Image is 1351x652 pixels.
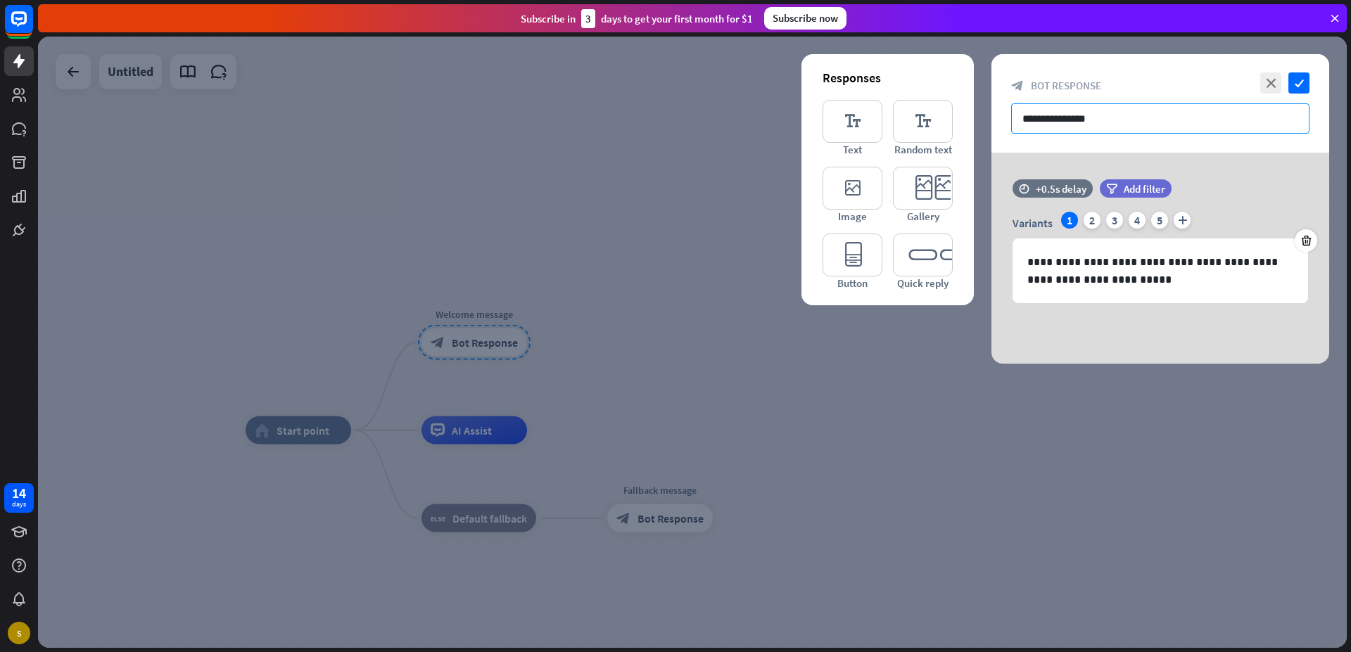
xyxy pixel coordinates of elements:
div: Subscribe in days to get your first month for $1 [521,9,753,28]
div: 3 [581,9,595,28]
div: 14 [12,487,26,499]
i: check [1288,72,1309,94]
div: +0.5s delay [1036,182,1086,196]
i: close [1260,72,1281,94]
div: 2 [1084,212,1101,229]
span: Variants [1013,216,1053,230]
i: filter [1106,184,1117,194]
div: 5 [1151,212,1168,229]
button: Open LiveChat chat widget [11,6,53,48]
div: 1 [1061,212,1078,229]
div: S [8,622,30,644]
div: 3 [1106,212,1123,229]
span: Add filter [1124,182,1165,196]
span: Bot Response [1031,79,1101,92]
div: days [12,499,26,509]
i: time [1019,184,1029,193]
a: 14 days [4,483,34,513]
i: block_bot_response [1011,79,1024,92]
div: Subscribe now [764,7,846,30]
i: plus [1174,212,1191,229]
div: 4 [1129,212,1146,229]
